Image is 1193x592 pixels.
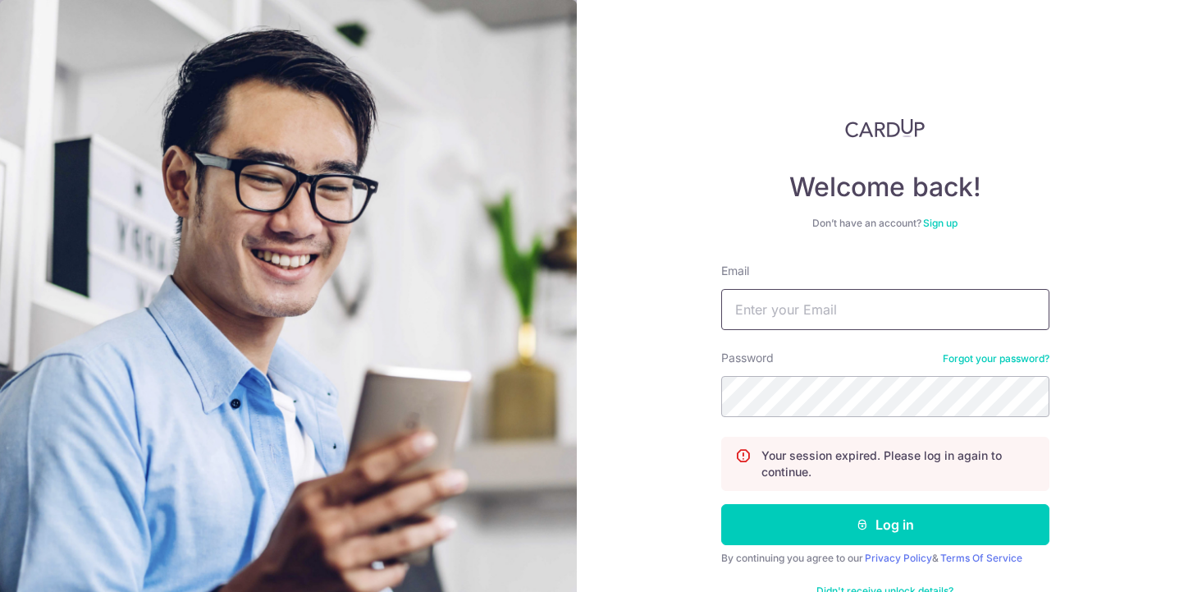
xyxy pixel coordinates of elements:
[721,350,774,366] label: Password
[761,447,1035,480] p: Your session expired. Please log in again to continue.
[865,552,932,564] a: Privacy Policy
[721,504,1049,545] button: Log in
[721,552,1049,565] div: By continuing you agree to our &
[38,11,71,26] span: Help
[943,352,1049,365] a: Forgot your password?
[923,217,958,229] a: Sign up
[721,289,1049,330] input: Enter your Email
[940,552,1022,564] a: Terms Of Service
[721,171,1049,204] h4: Welcome back!
[721,263,749,279] label: Email
[721,217,1049,230] div: Don’t have an account?
[845,118,926,138] img: CardUp Logo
